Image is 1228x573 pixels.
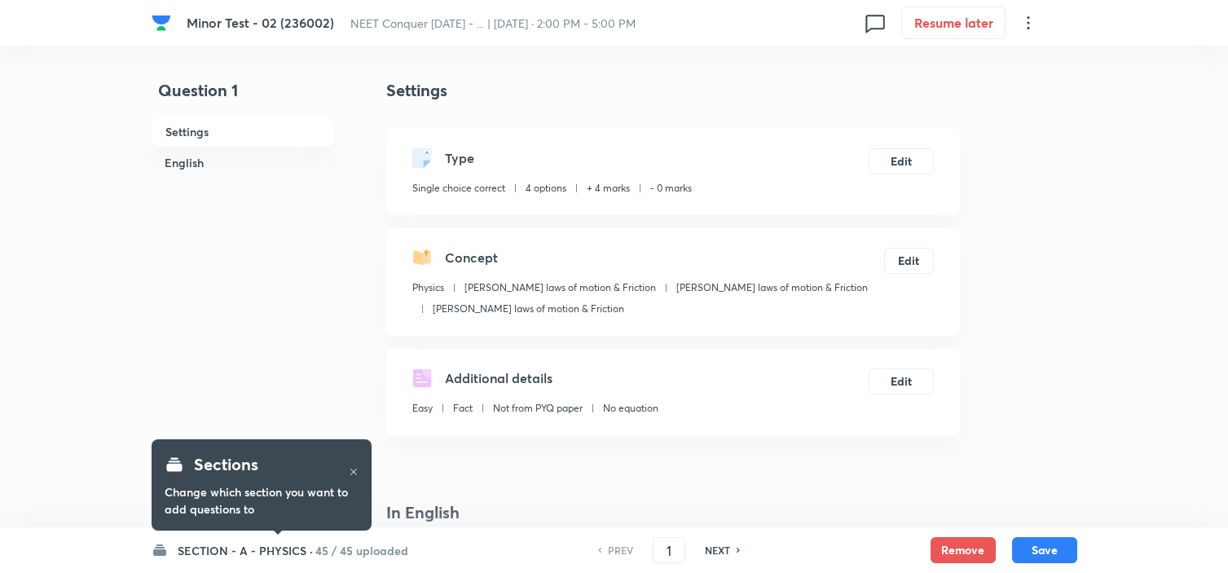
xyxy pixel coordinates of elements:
[152,13,171,33] img: Company Logo
[386,78,960,103] h4: Settings
[152,116,334,148] h6: Settings
[412,181,505,196] p: Single choice correct
[412,280,444,295] p: Physics
[152,148,334,178] h6: English
[445,248,498,267] h5: Concept
[901,7,1006,39] button: Resume later
[464,280,656,295] p: [PERSON_NAME] laws of motion & Friction
[869,368,934,394] button: Edit
[178,542,313,559] h6: SECTION - A - PHYSICS ·
[187,14,334,31] span: Minor Test - 02 (236002)
[412,368,432,388] img: questionDetails.svg
[603,401,658,416] p: No equation
[165,483,359,518] h6: Change which section you want to add questions to
[587,181,630,196] p: + 4 marks
[869,148,934,174] button: Edit
[152,78,334,116] h4: Question 1
[526,181,566,196] p: 4 options
[453,401,473,416] p: Fact
[493,401,583,416] p: Not from PYQ paper
[1012,537,1077,563] button: Save
[433,302,624,316] p: [PERSON_NAME] laws of motion & Friction
[412,401,433,416] p: Easy
[194,452,258,477] h4: Sections
[350,15,636,31] span: NEET Conquer [DATE] - ... | [DATE] · 2:00 PM - 5:00 PM
[386,500,960,525] h4: In English
[676,280,868,295] p: [PERSON_NAME] laws of motion & Friction
[705,543,730,558] h6: NEXT
[445,148,474,168] h5: Type
[315,542,408,559] h6: 45 / 45 uploaded
[884,248,934,274] button: Edit
[931,537,996,563] button: Remove
[608,543,633,558] h6: PREV
[412,148,432,168] img: questionType.svg
[650,181,692,196] p: - 0 marks
[412,248,432,267] img: questionConcept.svg
[445,368,552,388] h5: Additional details
[152,13,174,33] a: Company Logo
